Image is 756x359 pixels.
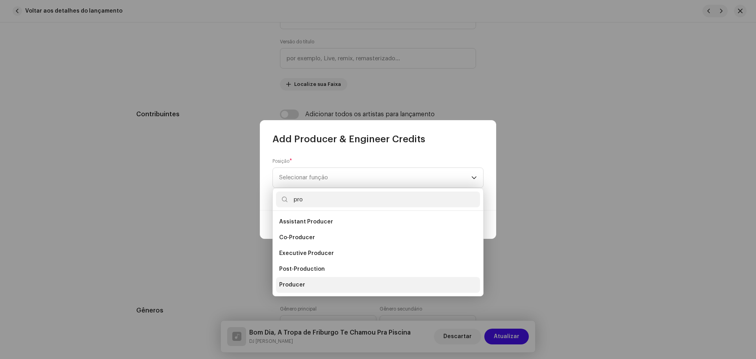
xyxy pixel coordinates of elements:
[279,168,471,188] span: Selecionar função
[276,230,480,246] li: Co-Producer
[272,133,425,145] span: Add Producer & Engineer Credits
[279,281,305,289] span: Producer
[272,158,292,164] label: Posição
[279,265,325,273] span: Post-Production
[273,211,483,327] ul: Option List
[276,293,480,309] li: Production Assistant
[276,261,480,277] li: Post-Production
[279,249,334,257] span: Executive Producer
[471,168,477,188] div: dropdown trigger
[276,214,480,230] li: Assistant Producer
[279,234,315,242] span: Co-Producer
[276,277,480,293] li: Producer
[276,246,480,261] li: Executive Producer
[279,218,333,226] span: Assistant Producer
